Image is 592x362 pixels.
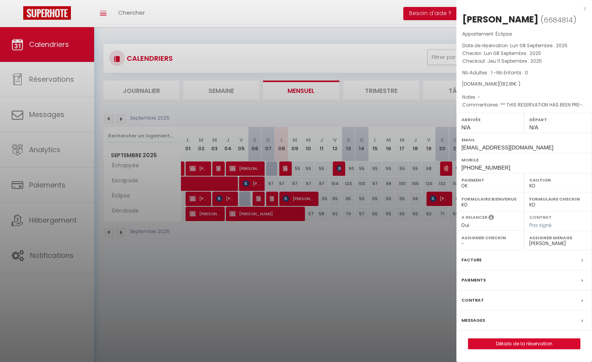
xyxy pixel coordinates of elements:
div: [DOMAIN_NAME] [462,81,586,88]
label: Facture [461,256,482,264]
span: Jeu 11 Septembre . 2025 [487,58,542,64]
label: Paiements [461,276,486,284]
span: [PHONE_NUMBER] [461,165,510,171]
p: Notes : [462,93,586,101]
span: N/A [461,124,470,130]
p: Checkout : [462,57,586,65]
span: Éclipse [496,31,512,37]
label: Caution [529,176,587,184]
label: Départ [529,116,587,124]
a: Détails de la réservation [468,339,580,349]
span: - [478,94,480,100]
span: [EMAIL_ADDRESS][DOMAIN_NAME] [461,144,553,151]
label: Formulaire Bienvenue [461,195,519,203]
button: Détails de la réservation [468,338,580,349]
label: Paiement [461,176,519,184]
div: x [456,4,586,13]
label: Email [461,136,587,144]
i: Sélectionner OUI si vous souhaiter envoyer les séquences de messages post-checkout [489,214,494,223]
span: Nb Enfants : 0 [496,69,528,76]
label: Mobile [461,156,587,164]
label: Contrat [461,296,484,304]
label: Arrivée [461,116,519,124]
span: Nb Adultes : 1 - [462,69,528,76]
button: Ouvrir le widget de chat LiveChat [6,3,29,26]
span: Lun 08 Septembre . 2025 [484,50,541,57]
p: Date de réservation : [462,42,586,50]
label: Formulaire Checkin [529,195,587,203]
span: 6684814 [544,15,573,25]
span: ( € ) [499,81,520,87]
label: Assigner Checkin [461,234,519,242]
label: A relancer [461,214,487,221]
span: Lun 08 Septembre . 2025 [510,42,568,49]
span: ( ) [540,14,577,25]
span: Pas signé [529,222,552,228]
div: [PERSON_NAME] [462,13,539,26]
p: Checkin : [462,50,586,57]
p: Appartement : [462,30,586,38]
label: Assigner Menage [529,234,587,242]
label: Contrat [529,214,552,219]
label: Messages [461,316,485,324]
span: 182.81 [501,81,513,87]
p: Commentaires : [462,101,586,109]
span: N/A [529,124,538,130]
